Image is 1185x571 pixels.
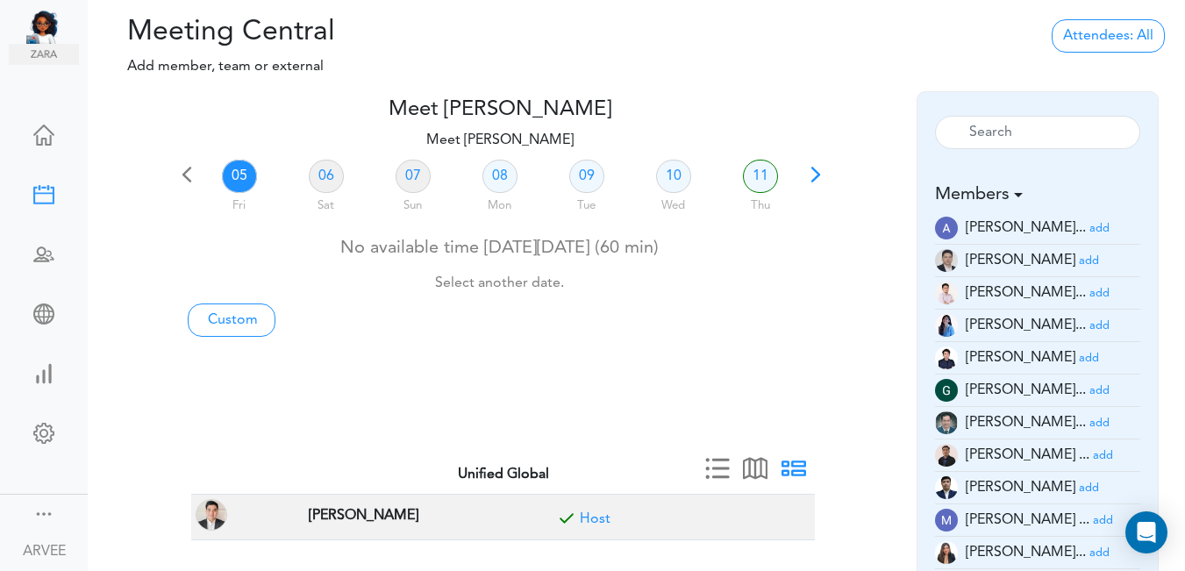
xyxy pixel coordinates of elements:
[580,512,610,526] a: Included for meeting
[632,190,715,215] div: Wed
[935,379,958,402] img: wEqpdqGJg0NqAAAAABJRU5ErkJggg==
[1125,511,1167,553] div: Open Intercom Messenger
[966,351,1075,365] span: [PERSON_NAME]
[935,375,1141,407] li: Tax Manager (g.magsino@unified-accounting.com)
[435,276,564,290] small: Select another date.
[1079,351,1099,365] a: add
[309,509,418,523] strong: [PERSON_NAME]
[935,476,958,499] img: oYmRaigo6CGHQoVEE68UKaYmSv3mcdPtBqv6mR0IswoELyKVAGpf2awGYjY1lJF3I6BneypHs55I8hk2WCirnQq9SYxiZpiWh...
[966,221,1086,235] span: [PERSON_NAME]...
[935,217,958,239] img: E70kTnhEtDRAIGhEjAgBAJGBAiAQNCJGBAiAQMCJGAASESMCBEAgaESMCAEAkYECIBA0IkYECIBAwIkYABIRIwIEQCBoRIwIA...
[966,448,1089,462] span: [PERSON_NAME] ...
[175,130,825,151] p: Meet [PERSON_NAME]
[1089,223,1110,234] small: add
[222,160,257,193] a: 05
[1093,448,1113,462] a: add
[1079,255,1099,267] small: add
[966,253,1075,268] span: [PERSON_NAME]
[656,160,691,193] a: 10
[1093,513,1113,527] a: add
[935,537,1141,569] li: Tax Accountant (mc.cabasan@unified-accounting.com)
[304,502,423,527] span: TAX PARTNER at Corona, CA, USA
[935,184,1141,205] h5: Members
[1089,221,1110,235] a: add
[197,190,281,215] div: Fri
[935,504,1141,537] li: Tax Advisor (mc.talley@unified-accounting.com)
[935,116,1141,149] input: Search
[935,439,1141,472] li: Tax Manager (jm.atienza@unified-accounting.com)
[33,503,54,521] div: Show menu and text
[1052,19,1165,53] a: Attendees: All
[1089,320,1110,332] small: add
[1089,416,1110,430] a: add
[188,303,275,337] a: Custom
[966,513,1089,527] span: [PERSON_NAME] ...
[743,160,778,193] a: 11
[1089,288,1110,299] small: add
[966,546,1086,560] span: [PERSON_NAME]...
[1089,385,1110,396] small: add
[935,472,1141,504] li: Partner (justine.tala@unifiedglobalph.com)
[9,423,79,440] div: Change Settings
[935,541,958,564] img: t+ebP8ENxXARE3R9ZYAAAAASUVORK5CYII=
[371,190,454,215] div: Sun
[340,239,659,291] span: No available time [DATE][DATE] (60 min)
[2,530,86,569] a: ARVEE
[966,383,1086,397] span: [PERSON_NAME]...
[966,318,1086,332] span: [PERSON_NAME]...
[1093,450,1113,461] small: add
[175,168,199,193] span: Previous 7 days
[935,509,958,532] img: wOzMUeZp9uVEwAAAABJRU5ErkJggg==
[935,342,1141,375] li: Tax Admin (e.dayan@unified-accounting.com)
[935,444,958,467] img: 9k=
[1079,353,1099,364] small: add
[175,97,825,123] h4: Meet [PERSON_NAME]
[966,286,1086,300] span: [PERSON_NAME]...
[9,244,79,261] div: Schedule Team Meeting
[9,184,79,202] div: Create Meeting
[935,310,1141,342] li: Tax Manager (c.madayag@unified-accounting.com)
[33,503,54,528] a: Change side menu
[9,303,79,321] div: Share Meeting Link
[935,411,958,434] img: 2Q==
[9,363,79,381] div: View Insights
[935,314,958,337] img: 2Q==
[196,499,227,531] img: ARVEE FLORES(a.flores@unified-accounting.com, TAX PARTNER at Corona, CA, USA)
[1093,515,1113,526] small: add
[718,190,802,215] div: Thu
[23,541,66,562] div: ARVEE
[1089,286,1110,300] a: add
[1089,547,1110,559] small: add
[569,160,604,193] a: 09
[458,190,541,215] div: Mon
[101,16,440,49] h2: Meeting Central
[553,510,580,536] span: Included for meeting
[482,160,518,193] a: 08
[101,56,440,77] p: Add member, team or external
[1089,383,1110,397] a: add
[545,190,628,215] div: Tue
[1079,482,1099,494] small: add
[935,277,1141,310] li: Tax Supervisor (am.latonio@unified-accounting.com)
[1089,418,1110,429] small: add
[9,414,79,456] a: Change Settings
[309,160,344,193] a: 06
[9,125,79,142] div: Home
[1079,253,1099,268] a: add
[935,212,1141,245] li: Tax Manager (a.banaga@unified-accounting.com)
[935,282,958,304] img: Z
[935,407,1141,439] li: Tax Admin (i.herrera@unified-accounting.com)
[1089,546,1110,560] a: add
[9,44,79,65] img: zara.png
[26,9,79,44] img: Unified Global - Powered by TEAMCAL AI
[966,481,1075,495] span: [PERSON_NAME]
[935,346,958,369] img: Z
[1089,318,1110,332] a: add
[396,160,431,193] a: 07
[284,190,368,215] div: Sat
[935,249,958,272] img: 9k=
[935,245,1141,277] li: Tax Supervisor (a.millos@unified-accounting.com)
[966,416,1086,430] span: [PERSON_NAME]...
[1079,481,1099,495] a: add
[803,168,828,193] span: Next 7 days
